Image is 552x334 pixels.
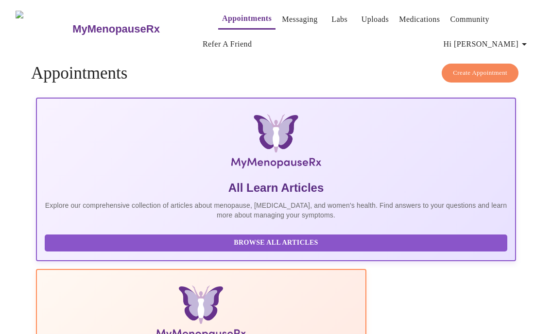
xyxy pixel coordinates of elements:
a: Messaging [282,13,317,26]
button: Refer a Friend [199,34,256,54]
button: Browse All Articles [45,234,507,251]
img: MyMenopauseRx Logo [16,11,71,47]
a: Community [450,13,489,26]
a: Appointments [222,12,272,25]
button: Hi [PERSON_NAME] [440,34,534,54]
button: Community [446,10,493,29]
a: Browse All Articles [45,238,510,246]
h5: All Learn Articles [45,180,507,196]
button: Messaging [278,10,321,29]
p: Explore our comprehensive collection of articles about menopause, [MEDICAL_DATA], and women's hea... [45,200,507,220]
a: Refer a Friend [203,37,252,51]
span: Hi [PERSON_NAME] [444,37,530,51]
button: Appointments [218,9,276,30]
a: Uploads [362,13,389,26]
span: Create Appointment [453,67,507,79]
button: Create Appointment [442,64,518,83]
a: Medications [399,13,440,26]
button: Medications [395,10,444,29]
button: Uploads [358,10,393,29]
span: Browse All Articles [54,237,498,249]
h3: MyMenopauseRx [72,23,160,35]
button: Labs [324,10,355,29]
a: Labs [331,13,347,26]
img: MyMenopauseRx Logo [117,114,435,172]
a: MyMenopauseRx [71,12,199,46]
h4: Appointments [31,64,521,83]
